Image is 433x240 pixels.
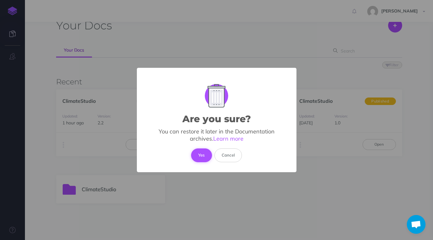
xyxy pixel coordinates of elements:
[205,84,228,107] img: Confirm Image
[407,215,426,234] div: Open chat
[182,114,251,124] h2: Are you sure?
[191,148,212,162] button: Yes
[214,148,242,162] button: Cancel
[213,135,243,142] a: Learn more
[147,128,286,142] div: You can restore it later in the Documentation archives.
